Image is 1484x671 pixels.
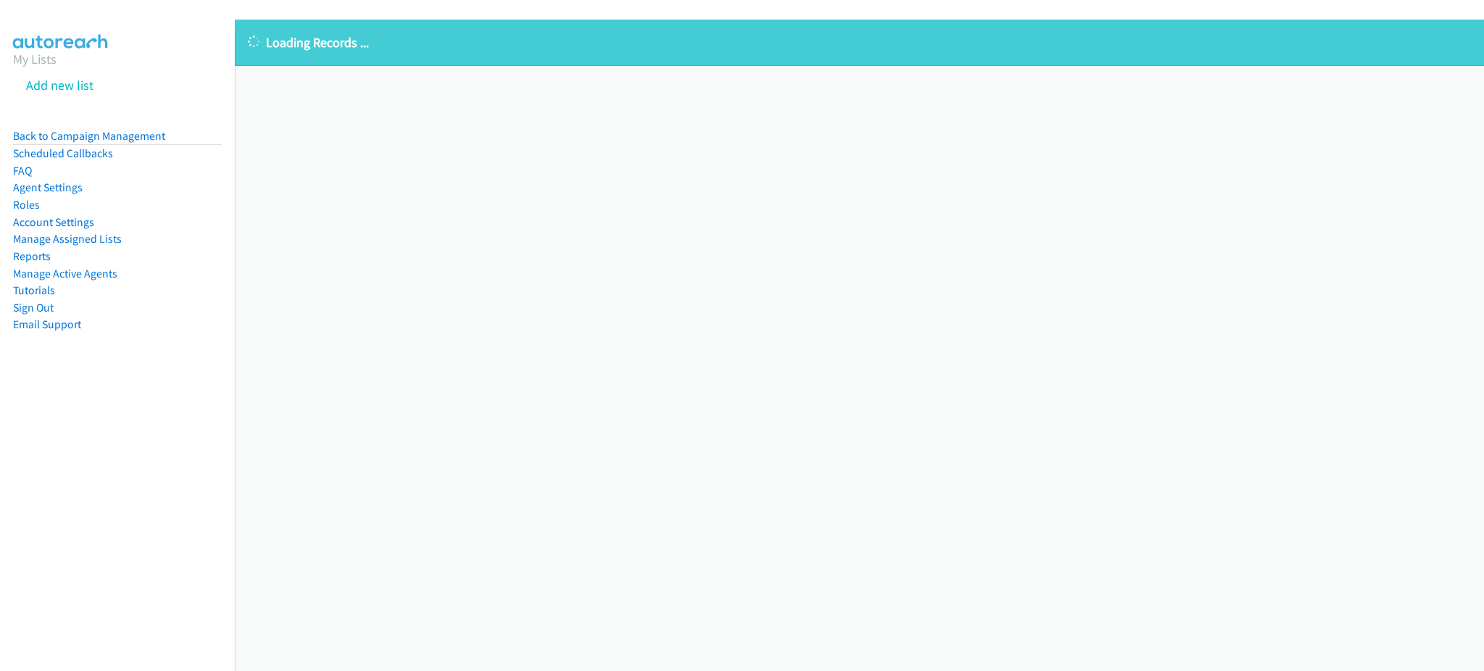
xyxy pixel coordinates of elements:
a: Manage Active Agents [13,267,117,280]
a: Agent Settings [13,180,83,194]
a: Reports [13,249,51,263]
p: Loading Records ... [248,33,1471,52]
a: Add new list [26,77,93,93]
a: FAQ [13,164,32,178]
a: Scheduled Callbacks [13,146,113,160]
a: Tutorials [13,283,55,297]
a: Email Support [13,317,81,331]
a: My Lists [13,51,57,67]
a: Account Settings [13,215,94,229]
a: Back to Campaign Management [13,129,165,143]
a: Manage Assigned Lists [13,232,122,246]
a: Roles [13,198,40,212]
a: Sign Out [13,301,54,314]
